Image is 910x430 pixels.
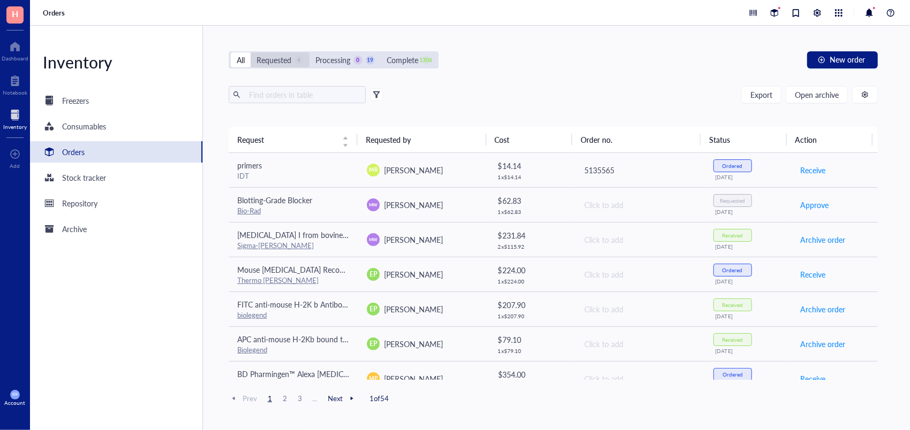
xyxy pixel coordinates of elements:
div: Received [722,232,743,239]
span: MP [370,374,378,382]
div: [DATE] [716,313,783,319]
span: Receive [800,373,825,385]
span: 1 of 54 [370,394,389,403]
div: $ 224.00 [498,264,567,276]
a: Bio-Rad [237,205,261,216]
div: Repository [62,197,97,209]
a: Archive [30,218,202,240]
span: 1 [264,394,276,403]
button: Receive [800,266,826,283]
span: Approve [800,199,829,211]
div: Stock tracker [62,172,106,183]
div: $ 62.83 [498,195,567,206]
a: Thermo [PERSON_NAME] [237,275,319,285]
div: Add [10,163,20,169]
div: $ 79.10 [498,334,567,345]
div: Click to add [584,268,696,280]
button: New order [807,51,878,68]
div: Processing [315,54,350,66]
a: Stock tracker [30,167,202,188]
div: Click to add [584,199,696,211]
td: Click to add [575,257,704,291]
span: Archive order [800,234,845,245]
span: BD Pharmingen™ Alexa [MEDICAL_DATA]® 647 Mouse Anti-Nur77 [237,368,462,379]
td: Click to add [575,222,704,257]
div: Received [722,302,743,308]
button: Receive [800,162,826,179]
div: 4 [295,56,304,65]
span: APC anti-mouse H-2Kb bound to SIINFEKL Antibody [237,334,413,344]
a: Freezers [30,90,202,111]
span: EP [370,304,377,314]
span: Next [328,394,357,403]
a: Orders [30,141,202,163]
span: MW [369,202,378,208]
a: Repository [30,193,202,214]
div: 19 [366,56,375,65]
div: [DATE] [716,243,783,250]
div: Inventory [3,124,27,130]
div: [DATE] [716,174,783,180]
th: Status [701,127,786,152]
span: [PERSON_NAME] [384,339,443,349]
span: Export [750,90,772,99]
span: [PERSON_NAME] [384,165,443,175]
th: Request [229,127,357,152]
div: $ 207.90 [498,299,567,311]
span: [PERSON_NAME] [384,373,443,384]
td: Click to add [575,291,704,326]
span: EP [370,339,377,349]
th: Order no. [572,127,701,152]
div: $ 14.14 [498,160,567,172]
span: ... [309,394,321,403]
div: Click to add [584,303,696,315]
span: FITC anti-mouse H-2K b Antibody [237,299,350,310]
div: $ 231.84 [498,229,567,241]
td: Click to add [575,187,704,222]
div: [DATE] [716,348,783,354]
button: Approve [800,196,829,213]
th: Requested by [357,127,486,152]
span: 2 [279,394,291,403]
div: 1 x $ 224.00 [498,278,567,285]
span: MR [369,166,378,174]
div: 0 [354,56,363,65]
a: Consumables [30,116,202,137]
a: biolegend [237,310,267,320]
span: Archive order [800,303,845,315]
span: Open archive [795,90,839,99]
span: Blotting-Grade Blocker [237,195,312,205]
span: H [12,7,18,20]
div: segmented control [229,51,439,68]
div: 1306 [422,56,431,65]
div: Received [722,336,743,343]
div: 1 x $ 62.83 [498,209,567,215]
div: Consumables [62,120,106,132]
span: Prev [229,394,257,403]
span: New order [830,55,865,64]
div: IDT [237,171,350,181]
div: Ordered [723,371,743,378]
div: Freezers [62,95,89,106]
div: 1 x $ 79.10 [498,348,567,354]
div: Click to add [584,234,696,245]
a: Biolegend [237,344,267,355]
div: Requested [257,54,291,66]
div: Ordered [723,267,743,273]
div: Notebook [3,89,27,96]
div: Account [5,400,26,406]
span: Archive order [800,338,845,350]
span: 3 [294,394,306,403]
div: Complete [387,54,418,66]
button: Open archive [786,86,848,103]
a: Notebook [3,72,27,96]
button: Archive order [800,335,846,352]
span: primers [237,160,262,171]
th: Cost [486,127,572,152]
a: Inventory [3,106,27,130]
span: [PERSON_NAME] [384,304,443,314]
td: Click to add [575,326,704,361]
button: Archive order [800,301,846,318]
input: Find orders in table [245,87,362,103]
div: Dashboard [2,55,28,62]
